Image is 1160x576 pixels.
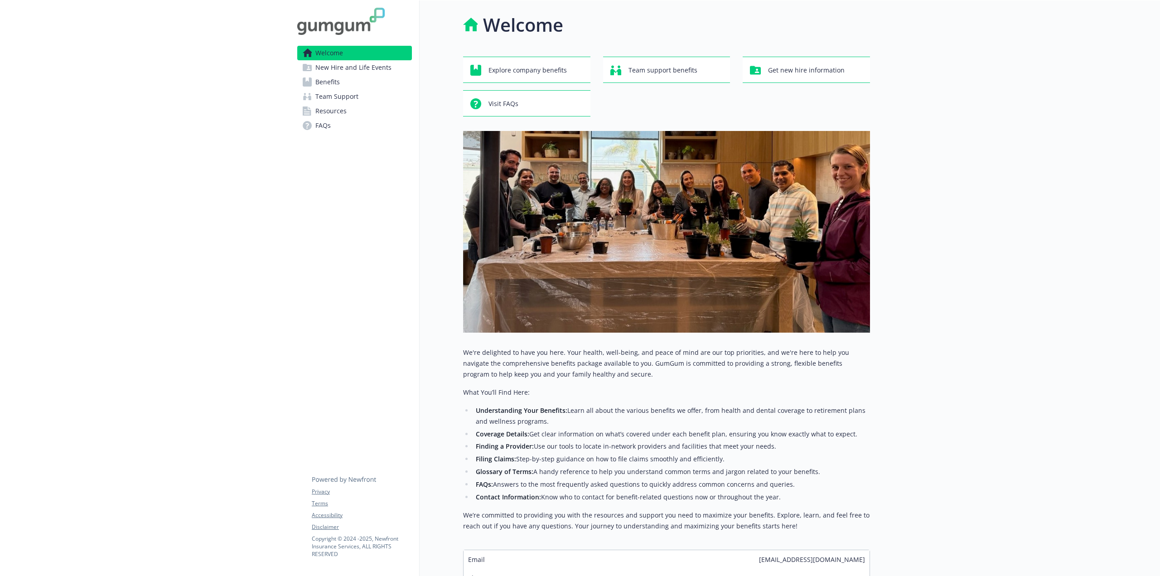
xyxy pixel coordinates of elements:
span: Team Support [315,89,358,104]
a: Terms [312,499,411,508]
span: Team support benefits [628,62,697,79]
p: We're delighted to have you here. Your health, well-being, and peace of mind are our top prioriti... [463,347,870,380]
a: FAQs [297,118,412,133]
span: Email [468,555,485,564]
p: We’re committed to providing you with the resources and support you need to maximize your benefit... [463,510,870,532]
h1: Welcome [483,11,563,39]
span: Explore company benefits [488,62,567,79]
span: Benefits [315,75,340,89]
strong: FAQs: [476,480,493,489]
a: Welcome [297,46,412,60]
li: Get clear information on what’s covered under each benefit plan, ensuring you know exactly what t... [473,429,870,440]
p: Copyright © 2024 - 2025 , Newfront Insurance Services, ALL RIGHTS RESERVED [312,535,411,558]
span: New Hire and Life Events [315,60,391,75]
strong: Understanding Your Benefits: [476,406,567,415]
li: Use our tools to locate in-network providers and facilities that meet your needs. [473,441,870,452]
span: Get new hire information [768,62,845,79]
a: Disclaimer [312,523,411,531]
li: Answers to the most frequently asked questions to quickly address common concerns and queries. [473,479,870,490]
strong: Coverage Details: [476,430,529,438]
strong: Finding a Provider: [476,442,534,450]
a: New Hire and Life Events [297,60,412,75]
button: Get new hire information [743,57,870,83]
a: Privacy [312,488,411,496]
p: What You’ll Find Here: [463,387,870,398]
strong: Contact Information: [476,493,541,501]
li: A handy reference to help you understand common terms and jargon related to your benefits. [473,466,870,477]
span: [EMAIL_ADDRESS][DOMAIN_NAME] [759,555,865,564]
a: Accessibility [312,511,411,519]
img: overview page banner [463,131,870,333]
span: Resources [315,104,347,118]
a: Resources [297,104,412,118]
li: Step-by-step guidance on how to file claims smoothly and efficiently. [473,454,870,465]
a: Team Support [297,89,412,104]
a: Benefits [297,75,412,89]
strong: Glossary of Terms: [476,467,533,476]
button: Visit FAQs [463,90,590,116]
button: Team support benefits [603,57,730,83]
span: Welcome [315,46,343,60]
span: FAQs [315,118,331,133]
span: Visit FAQs [488,95,518,112]
strong: Filing Claims: [476,455,516,463]
li: Learn all about the various benefits we offer, from health and dental coverage to retirement plan... [473,405,870,427]
button: Explore company benefits [463,57,590,83]
li: Know who to contact for benefit-related questions now or throughout the year. [473,492,870,503]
